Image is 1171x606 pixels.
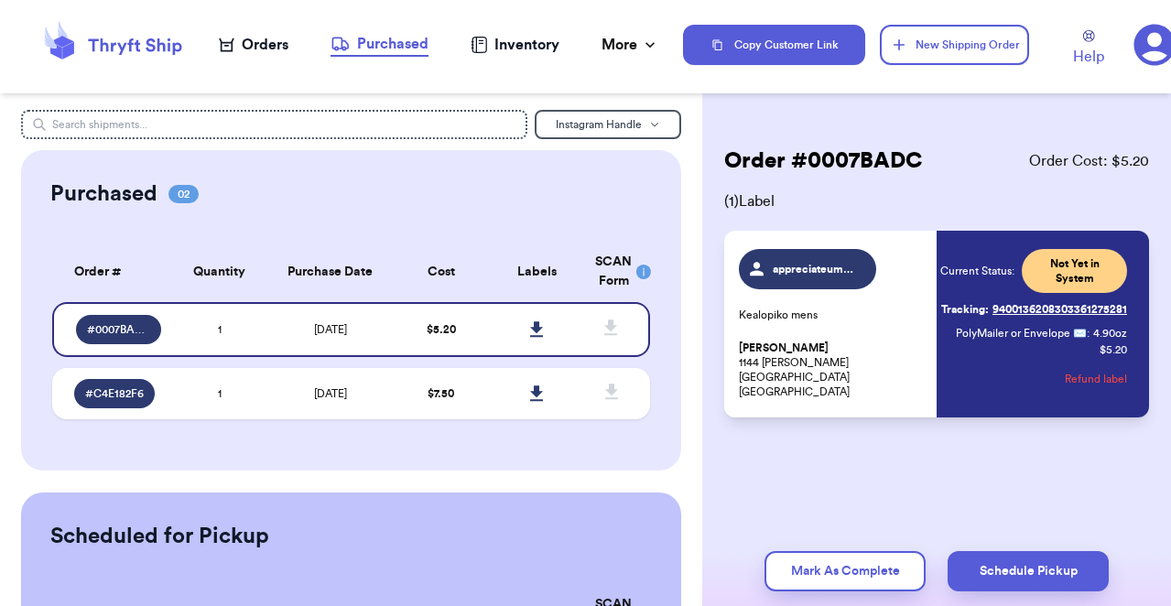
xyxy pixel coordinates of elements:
[1073,30,1104,68] a: Help
[595,253,628,291] div: SCAN Form
[471,34,559,56] a: Inventory
[556,119,642,130] span: Instagram Handle
[941,302,989,317] span: Tracking:
[724,190,1149,212] span: ( 1 ) Label
[880,25,1030,65] button: New Shipping Order
[1033,256,1116,286] span: Not Yet in System
[218,324,222,335] span: 1
[314,388,347,399] span: [DATE]
[21,110,527,139] input: Search shipments...
[602,34,659,56] div: More
[52,242,172,302] th: Order #
[314,324,347,335] span: [DATE]
[1093,326,1127,341] span: 4.90 oz
[724,146,923,176] h2: Order # 0007BADC
[739,341,926,399] p: 1144 [PERSON_NAME][GEOGRAPHIC_DATA] [GEOGRAPHIC_DATA]
[428,388,454,399] span: $ 7.50
[331,33,428,55] div: Purchased
[535,110,681,139] button: Instagram Handle
[1073,46,1104,68] span: Help
[1100,342,1127,357] p: $ 5.20
[1065,359,1127,399] button: Refund label
[956,328,1087,339] span: PolyMailer or Envelope ✉️
[331,33,428,57] a: Purchased
[50,179,157,209] h2: Purchased
[1029,150,1149,172] span: Order Cost: $ 5.20
[50,522,269,551] h2: Scheduled for Pickup
[773,262,860,276] span: appreciateumyah
[427,324,456,335] span: $ 5.20
[218,388,222,399] span: 1
[85,386,144,401] span: # C4E182F6
[219,34,288,56] a: Orders
[489,242,585,302] th: Labels
[683,25,865,65] button: Copy Customer Link
[393,242,489,302] th: Cost
[172,242,268,302] th: Quantity
[168,185,199,203] span: 02
[940,264,1014,278] span: Current Status:
[764,551,926,591] button: Mark As Complete
[1087,326,1090,341] span: :
[87,322,150,337] span: # 0007BADC
[941,295,1127,324] a: Tracking:9400136208303361275281
[267,242,393,302] th: Purchase Date
[739,341,829,355] span: [PERSON_NAME]
[948,551,1109,591] button: Schedule Pickup
[739,308,926,322] p: Kealopiko mens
